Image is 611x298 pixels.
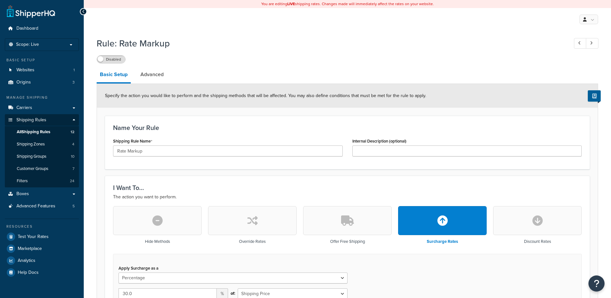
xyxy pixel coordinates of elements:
h3: Hide Methods [145,239,170,244]
h3: Surcharge Rates [427,239,458,244]
span: Analytics [18,258,35,263]
a: Marketplace [5,243,79,254]
span: Help Docs [18,270,39,275]
a: Customer Groups7 [5,163,79,175]
span: Shipping Rules [16,117,46,123]
span: 10 [71,154,74,159]
span: 7 [72,166,74,172]
h1: Rule: Rate Markup [97,37,562,50]
a: AllShipping Rules12 [5,126,79,138]
a: Advanced Features5 [5,200,79,212]
li: Websites [5,64,79,76]
button: Show Help Docs [588,90,601,102]
li: Customer Groups [5,163,79,175]
li: Filters [5,175,79,187]
label: Apply Surcharge as a [119,266,158,271]
h3: Override Rates [239,239,266,244]
a: Websites1 [5,64,79,76]
a: Shipping Groups10 [5,151,79,163]
span: Websites [16,67,34,73]
p: The action you want to perform. [113,193,582,201]
button: Open Resource Center [588,275,605,292]
a: Basic Setup [97,67,131,84]
span: 1 [73,67,75,73]
span: All Shipping Rules [17,129,50,135]
li: Shipping Groups [5,151,79,163]
li: Advanced Features [5,200,79,212]
span: 5 [72,204,75,209]
span: Dashboard [16,26,38,31]
span: Shipping Groups [17,154,46,159]
span: Shipping Zones [17,142,45,147]
span: Test Your Rates [18,234,49,240]
span: Carriers [16,105,32,111]
div: Basic Setup [5,57,79,63]
span: of: [231,289,235,298]
a: Analytics [5,255,79,266]
span: Marketplace [18,246,42,252]
span: Advanced Features [16,204,55,209]
span: Scope: Live [16,42,39,47]
li: Shipping Rules [5,114,79,188]
a: Carriers [5,102,79,114]
span: 3 [72,80,75,85]
a: Advanced [137,67,167,82]
a: Dashboard [5,23,79,35]
div: Resources [5,224,79,229]
a: Next Record [586,38,598,49]
span: 12 [71,129,74,135]
a: Shipping Rules [5,114,79,126]
span: Filters [17,178,28,184]
a: Shipping Zones4 [5,138,79,150]
label: Internal Description (optional) [352,139,406,144]
span: 4 [72,142,74,147]
h3: I Want To... [113,184,582,191]
span: Specify the action you would like to perform and the shipping methods that will be affected. You ... [105,92,426,99]
span: Origins [16,80,31,85]
b: LIVE [287,1,295,7]
a: Origins3 [5,76,79,88]
label: Disabled [97,55,125,63]
span: Customer Groups [17,166,48,172]
h3: Name Your Rule [113,124,582,131]
a: Previous Record [574,38,587,49]
li: Origins [5,76,79,88]
label: Shipping Rule Name [113,139,152,144]
h3: Discount Rates [524,239,551,244]
div: Manage Shipping [5,95,79,100]
a: Test Your Rates [5,231,79,243]
a: Boxes [5,188,79,200]
a: Help Docs [5,267,79,278]
a: Filters24 [5,175,79,187]
li: Shipping Zones [5,138,79,150]
span: Boxes [16,191,29,197]
h3: Offer Free Shipping [330,239,365,244]
span: 24 [70,178,74,184]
